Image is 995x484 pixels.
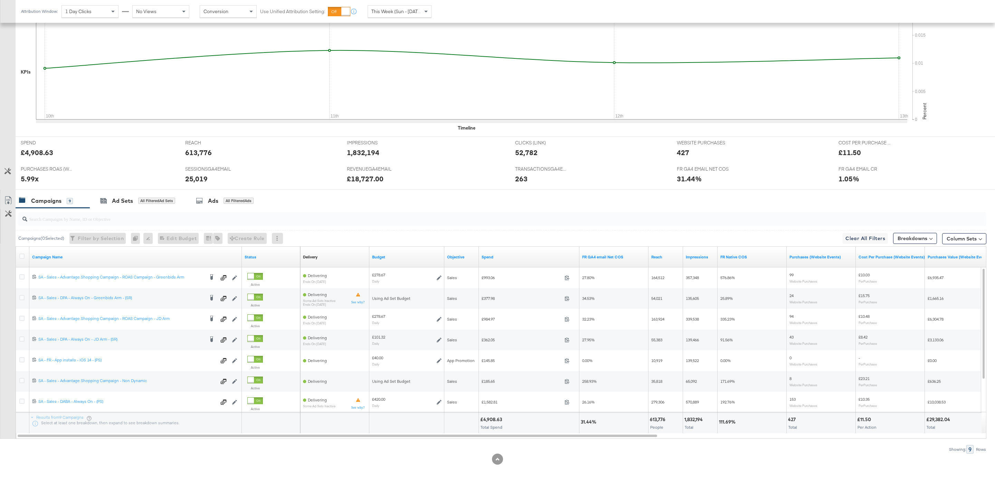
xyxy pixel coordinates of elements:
[372,321,379,325] sub: Daily
[38,274,204,281] a: SA - Sales - Advantage Shopping Campaign - ROAS Campaign - Greenbids Arm
[372,397,385,402] div: £420.00
[720,358,731,363] span: 0.00%
[131,233,143,244] div: 0
[928,316,944,322] span: £6,304.78
[928,358,937,363] span: £0.00
[21,166,73,172] span: PURCHASES ROAS (WEBSITE EVENTS)
[685,425,693,430] span: Total
[185,166,237,172] span: SESSIONSGA4EMAIL
[18,235,64,241] div: Campaigns ( 0 Selected)
[482,337,562,342] span: £362.05
[372,254,442,260] a: The maximum amount you're willing to spend on your ads, on average each day or over the lifetime ...
[308,335,327,340] span: Delivering
[789,293,794,298] span: 24
[859,383,877,387] sub: Per Purchase
[928,254,991,260] a: The total value of the purchase actions tracked by your Custom Audience pixel on your website aft...
[65,8,92,15] span: 1 Day Clicks
[447,358,475,363] span: App Promotion
[859,272,870,277] span: £10.03
[308,314,327,320] span: Delivering
[789,341,817,345] sub: Website Purchases
[136,8,157,15] span: No Views
[372,272,385,278] div: £278.67
[31,197,61,205] div: Campaigns
[203,8,228,15] span: Conversion
[928,399,946,405] span: £10,038.53
[926,416,952,423] div: £29,382.04
[303,342,327,346] sub: ends on [DATE]
[372,355,383,361] div: £40.00
[308,397,327,402] span: Delivering
[582,296,595,301] span: 34.53%
[372,404,379,408] sub: Daily
[677,166,729,172] span: FR GA4 EMAIL NET COS
[38,378,216,385] a: SA - Sales - Advantage Shopping Campaign - Non Dynamic
[677,148,689,158] div: 427
[838,148,861,158] div: £11.50
[224,198,254,204] div: All Filtered Ads
[859,376,870,381] span: £23.21
[859,397,870,402] span: £10.35
[515,148,538,158] div: 52,782
[38,336,204,342] div: SA - Sales - DPA - Always On - JD Arm - (SR)
[651,337,662,342] span: 55,383
[686,337,699,342] span: 139,466
[838,174,859,184] div: 1.05%
[788,425,797,430] span: Total
[789,376,792,381] span: 8
[245,254,297,260] a: Shows the current state of your Ad Campaign.
[789,321,817,325] sub: Website Purchases
[859,341,877,345] sub: Per Purchase
[482,275,562,280] span: £993.06
[372,279,379,283] sub: Daily
[347,166,399,172] span: REVENUEGA4EMAIL
[582,358,593,363] span: 0.00%
[582,254,646,260] a: FR GA4 Net COS
[38,336,204,343] a: SA - Sales - DPA - Always On - JD Arm - (SR)
[686,316,699,322] span: 339,538
[247,282,263,287] label: Active
[447,254,476,260] a: Your campaign's objective.
[788,416,798,423] div: 427
[38,399,216,404] div: SA - Sales - DABA - Always On - (PS)
[582,275,595,280] span: 27.80%
[582,379,597,384] span: 258.93%
[21,148,53,158] div: £4,908.63
[928,275,944,280] span: £6,935.47
[927,425,935,430] span: Total
[859,300,877,304] sub: Per Purchase
[303,254,318,260] div: Delivery
[859,334,868,340] span: £8.42
[447,399,457,405] span: Sales
[247,407,263,411] label: Active
[859,404,877,408] sub: Per Purchase
[720,379,735,384] span: 171.69%
[185,148,212,158] div: 613,776
[928,296,944,301] span: £1,665.16
[686,275,699,280] span: 357,348
[789,254,853,260] a: The number of times a purchase was made tracked by your Custom Audience pixel on your website aft...
[38,357,216,364] a: SA - FR - App installs - iOS 14 - (PS)
[347,148,379,158] div: 1,832,194
[845,234,885,243] span: Clear All Filters
[789,383,817,387] sub: Website Purchases
[581,419,598,425] div: 31.44%
[789,314,794,319] span: 94
[859,314,870,319] span: £10.48
[303,404,335,408] sub: Some Ad Sets Inactive
[838,166,890,172] span: FR GA4 EMAIL CR
[38,316,204,321] div: SA - Sales - Advantage Shopping Campaign - ROAS Campaign - JD Arm
[481,425,502,430] span: Total Spend
[447,275,457,280] span: Sales
[651,275,664,280] span: 164,512
[372,334,385,340] div: £101.32
[686,296,699,301] span: 135,605
[859,355,860,360] span: -
[686,379,697,384] span: 65,092
[789,272,794,277] span: 99
[582,399,595,405] span: 26.16%
[859,362,877,366] sub: Per Purchase
[720,337,733,342] span: 91.56%
[303,303,335,306] sub: ends on [DATE]
[651,358,662,363] span: 10,919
